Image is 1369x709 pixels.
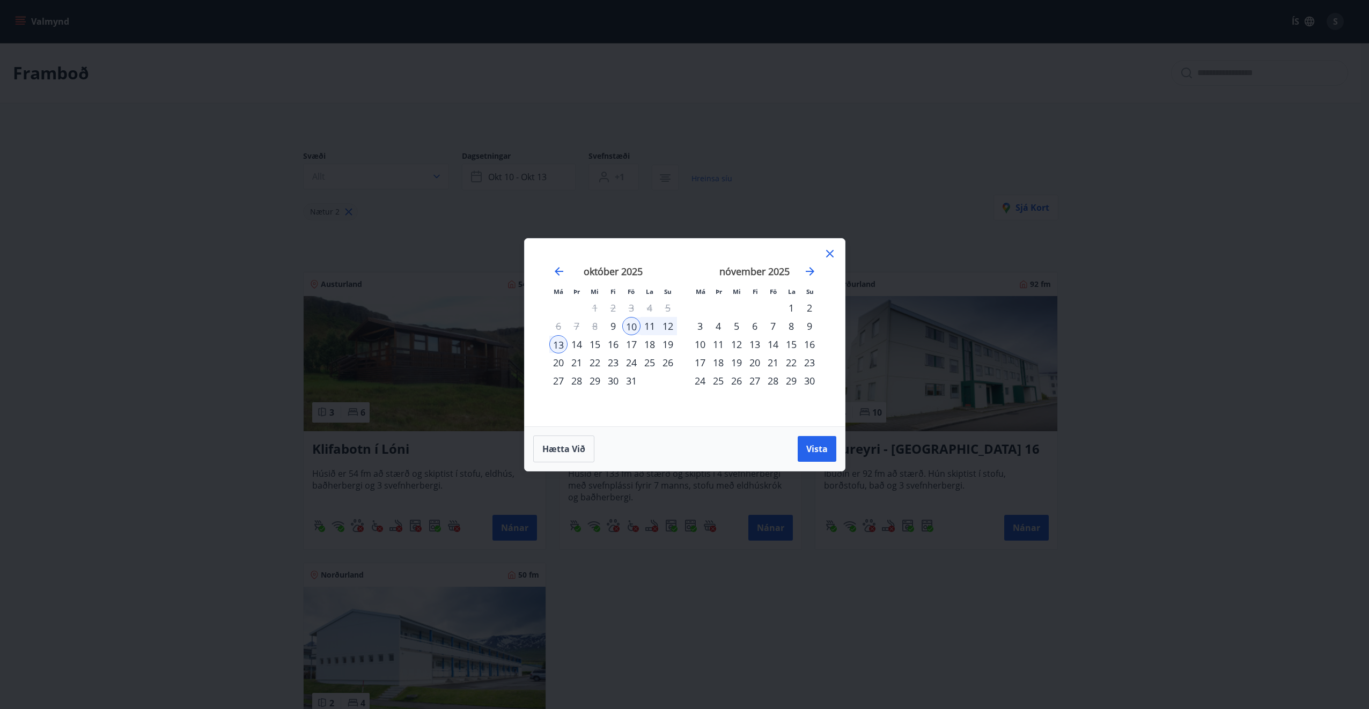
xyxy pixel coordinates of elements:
[727,317,746,335] td: Choose miðvikudagur, 5. nóvember 2025 as your check-in date. It’s available.
[782,353,800,372] td: Choose laugardagur, 22. nóvember 2025 as your check-in date. It’s available.
[622,299,641,317] td: Not available. föstudagur, 3. október 2025
[764,335,782,353] div: 14
[800,335,819,353] div: 16
[800,372,819,390] td: Choose sunnudagur, 30. nóvember 2025 as your check-in date. It’s available.
[800,353,819,372] div: 23
[553,265,565,278] div: Move backward to switch to the previous month.
[727,353,746,372] div: 19
[727,317,746,335] div: 5
[746,353,764,372] td: Choose fimmtudagur, 20. nóvember 2025 as your check-in date. It’s available.
[554,287,563,296] small: Má
[764,317,782,335] td: Choose föstudagur, 7. nóvember 2025 as your check-in date. It’s available.
[533,435,594,462] button: Hætta við
[782,335,800,353] div: 15
[691,353,709,372] td: Choose mánudagur, 17. nóvember 2025 as your check-in date. It’s available.
[549,317,568,335] td: Not available. mánudagur, 6. október 2025
[604,353,622,372] div: 23
[641,317,659,335] td: Selected. laugardagur, 11. október 2025
[549,372,568,390] td: Choose mánudagur, 27. október 2025 as your check-in date. It’s available.
[716,287,722,296] small: Þr
[604,335,622,353] div: 16
[709,353,727,372] td: Choose þriðjudagur, 18. nóvember 2025 as your check-in date. It’s available.
[782,317,800,335] td: Choose laugardagur, 8. nóvember 2025 as your check-in date. It’s available.
[622,353,641,372] td: Choose föstudagur, 24. október 2025 as your check-in date. It’s available.
[746,353,764,372] div: 20
[788,287,796,296] small: La
[622,372,641,390] td: Choose föstudagur, 31. október 2025 as your check-in date. It’s available.
[586,299,604,317] td: Not available. miðvikudagur, 1. október 2025
[691,335,709,353] td: Choose mánudagur, 10. nóvember 2025 as your check-in date. It’s available.
[800,335,819,353] td: Choose sunnudagur, 16. nóvember 2025 as your check-in date. It’s available.
[604,353,622,372] td: Choose fimmtudagur, 23. október 2025 as your check-in date. It’s available.
[782,353,800,372] div: 22
[727,353,746,372] td: Choose miðvikudagur, 19. nóvember 2025 as your check-in date. It’s available.
[782,299,800,317] td: Choose laugardagur, 1. nóvember 2025 as your check-in date. It’s available.
[764,335,782,353] td: Choose föstudagur, 14. nóvember 2025 as your check-in date. It’s available.
[691,372,709,390] td: Choose mánudagur, 24. nóvember 2025 as your check-in date. It’s available.
[800,299,819,317] div: 2
[746,335,764,353] td: Choose fimmtudagur, 13. nóvember 2025 as your check-in date. It’s available.
[782,372,800,390] div: 29
[610,287,616,296] small: Fi
[622,353,641,372] div: 24
[746,317,764,335] td: Choose fimmtudagur, 6. nóvember 2025 as your check-in date. It’s available.
[798,436,836,462] button: Vista
[709,372,727,390] td: Choose þriðjudagur, 25. nóvember 2025 as your check-in date. It’s available.
[604,317,622,335] div: 9
[604,299,622,317] td: Not available. fimmtudagur, 2. október 2025
[549,372,568,390] div: 27
[746,372,764,390] td: Choose fimmtudagur, 27. nóvember 2025 as your check-in date. It’s available.
[604,317,622,335] td: Choose fimmtudagur, 9. október 2025 as your check-in date. It’s available.
[709,372,727,390] div: 25
[586,353,604,372] td: Choose miðvikudagur, 22. október 2025 as your check-in date. It’s available.
[782,317,800,335] div: 8
[782,372,800,390] td: Choose laugardagur, 29. nóvember 2025 as your check-in date. It’s available.
[646,287,653,296] small: La
[586,353,604,372] div: 22
[770,287,777,296] small: Fö
[622,317,641,335] td: Selected as start date. föstudagur, 10. október 2025
[622,335,641,353] td: Choose föstudagur, 17. október 2025 as your check-in date. It’s available.
[806,443,828,455] span: Vista
[709,317,727,335] td: Choose þriðjudagur, 4. nóvember 2025 as your check-in date. It’s available.
[659,317,677,335] td: Selected. sunnudagur, 12. október 2025
[764,353,782,372] td: Choose föstudagur, 21. nóvember 2025 as your check-in date. It’s available.
[746,335,764,353] div: 13
[591,287,599,296] small: Mi
[746,317,764,335] div: 6
[568,317,586,335] td: Not available. þriðjudagur, 7. október 2025
[746,372,764,390] div: 27
[691,335,709,353] div: 10
[604,372,622,390] div: 30
[691,317,709,335] div: 3
[727,372,746,390] div: 26
[709,335,727,353] td: Choose þriðjudagur, 11. nóvember 2025 as your check-in date. It’s available.
[696,287,705,296] small: Má
[800,299,819,317] td: Choose sunnudagur, 2. nóvember 2025 as your check-in date. It’s available.
[573,287,580,296] small: Þr
[753,287,758,296] small: Fi
[641,353,659,372] div: 25
[764,317,782,335] div: 7
[568,372,586,390] td: Choose þriðjudagur, 28. október 2025 as your check-in date. It’s available.
[659,353,677,372] div: 26
[586,317,604,335] td: Not available. miðvikudagur, 8. október 2025
[641,335,659,353] div: 18
[549,353,568,372] div: 20
[568,335,586,353] td: Choose þriðjudagur, 14. október 2025 as your check-in date. It’s available.
[764,372,782,390] td: Choose föstudagur, 28. nóvember 2025 as your check-in date. It’s available.
[549,335,568,353] td: Selected as end date. mánudagur, 13. október 2025
[659,335,677,353] td: Choose sunnudagur, 19. október 2025 as your check-in date. It’s available.
[568,335,586,353] div: 14
[586,335,604,353] div: 15
[628,287,635,296] small: Fö
[727,335,746,353] div: 12
[691,317,709,335] td: Choose mánudagur, 3. nóvember 2025 as your check-in date. It’s available.
[727,335,746,353] td: Choose miðvikudagur, 12. nóvember 2025 as your check-in date. It’s available.
[586,372,604,390] div: 29
[764,353,782,372] div: 21
[659,353,677,372] td: Choose sunnudagur, 26. október 2025 as your check-in date. It’s available.
[604,335,622,353] td: Choose fimmtudagur, 16. október 2025 as your check-in date. It’s available.
[664,287,672,296] small: Su
[586,335,604,353] td: Choose miðvikudagur, 15. október 2025 as your check-in date. It’s available.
